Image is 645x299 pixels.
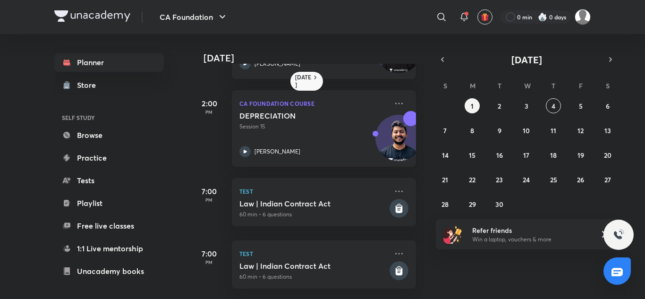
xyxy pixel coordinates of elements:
button: CA Foundation [154,8,234,26]
p: PM [190,109,228,115]
h6: Refer friends [472,225,588,235]
img: referral [443,225,462,244]
abbr: Saturday [606,81,610,90]
p: 60 min • 6 questions [239,210,388,219]
abbr: September 12, 2025 [577,126,584,135]
button: September 24, 2025 [519,172,534,187]
abbr: September 2, 2025 [498,102,501,111]
a: Browse [54,126,164,145]
abbr: September 9, 2025 [498,126,501,135]
abbr: September 14, 2025 [442,151,449,160]
abbr: September 10, 2025 [523,126,530,135]
button: September 19, 2025 [573,147,588,162]
button: September 29, 2025 [465,196,480,212]
abbr: September 30, 2025 [495,200,503,209]
button: September 15, 2025 [465,147,480,162]
p: Session 15 [239,122,388,131]
abbr: September 20, 2025 [604,151,611,160]
a: Company Logo [54,10,130,24]
button: avatar [477,9,492,25]
abbr: September 19, 2025 [577,151,584,160]
button: September 7, 2025 [438,123,453,138]
abbr: Thursday [552,81,555,90]
button: September 22, 2025 [465,172,480,187]
button: September 28, 2025 [438,196,453,212]
img: Company Logo [54,10,130,22]
button: September 21, 2025 [438,172,453,187]
button: September 14, 2025 [438,147,453,162]
abbr: September 17, 2025 [523,151,529,160]
p: [PERSON_NAME] [255,60,300,68]
button: September 16, 2025 [492,147,507,162]
p: CA Foundation Course [239,98,388,109]
button: September 2, 2025 [492,98,507,113]
h5: Law | Indian Contract Act [239,199,388,208]
abbr: Tuesday [498,81,501,90]
abbr: September 13, 2025 [604,126,611,135]
p: Test [239,186,388,197]
abbr: September 7, 2025 [443,126,447,135]
abbr: September 15, 2025 [469,151,475,160]
abbr: September 8, 2025 [470,126,474,135]
abbr: September 3, 2025 [525,102,528,111]
abbr: Wednesday [524,81,531,90]
abbr: September 26, 2025 [577,175,584,184]
button: September 27, 2025 [600,172,615,187]
abbr: September 27, 2025 [604,175,611,184]
img: streak [538,12,547,22]
button: September 8, 2025 [465,123,480,138]
button: September 26, 2025 [573,172,588,187]
button: September 6, 2025 [600,98,615,113]
p: 60 min • 6 questions [239,273,388,281]
button: September 30, 2025 [492,196,507,212]
a: Playlist [54,194,164,213]
div: Store [77,79,102,91]
button: September 9, 2025 [492,123,507,138]
img: avatar [481,13,489,21]
h5: Law | Indian Contract Act [239,261,388,271]
abbr: Monday [470,81,475,90]
button: September 11, 2025 [546,123,561,138]
img: ttu [613,229,624,240]
a: Free live classes [54,216,164,235]
img: Avatar [376,120,421,165]
abbr: Sunday [443,81,447,90]
p: PM [190,259,228,265]
button: September 25, 2025 [546,172,561,187]
button: September 4, 2025 [546,98,561,113]
h5: DEPRECIATION [239,111,357,120]
button: September 18, 2025 [546,147,561,162]
a: 1:1 Live mentorship [54,239,164,258]
abbr: Friday [579,81,583,90]
p: PM [190,197,228,203]
button: September 1, 2025 [465,98,480,113]
abbr: September 21, 2025 [442,175,448,184]
h4: [DATE] [204,52,425,64]
button: September 13, 2025 [600,123,615,138]
button: September 20, 2025 [600,147,615,162]
img: ansh jain [575,9,591,25]
button: [DATE] [449,53,604,66]
h6: SELF STUDY [54,110,164,126]
button: September 17, 2025 [519,147,534,162]
abbr: September 1, 2025 [471,102,474,111]
button: September 3, 2025 [519,98,534,113]
abbr: September 4, 2025 [552,102,555,111]
abbr: September 6, 2025 [606,102,610,111]
button: September 5, 2025 [573,98,588,113]
a: Unacademy books [54,262,164,281]
button: September 23, 2025 [492,172,507,187]
a: Practice [54,148,164,167]
h5: 7:00 [190,248,228,259]
abbr: September 5, 2025 [579,102,583,111]
abbr: September 23, 2025 [496,175,503,184]
a: Store [54,76,164,94]
button: September 12, 2025 [573,123,588,138]
h5: 2:00 [190,98,228,109]
h5: 7:00 [190,186,228,197]
a: Tests [54,171,164,190]
abbr: September 16, 2025 [496,151,503,160]
button: September 10, 2025 [519,123,534,138]
span: [DATE] [511,53,542,66]
p: Test [239,248,388,259]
